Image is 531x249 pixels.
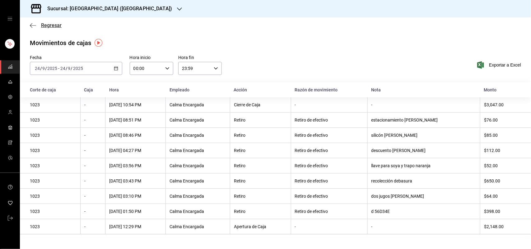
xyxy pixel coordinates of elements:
button: Exportar a Excel [478,61,521,69]
div: Movimientos de cajas [30,38,91,48]
input: -- [35,66,40,71]
div: Retiro [234,133,287,138]
div: Retiro [234,148,287,153]
div: Retiro [234,194,287,199]
div: d 56D34E [371,209,477,214]
div: Retiro de efectivo [295,194,364,199]
div: Calma Encargada [170,118,226,122]
div: $85.00 [484,133,521,138]
h3: Sucursal: [GEOGRAPHIC_DATA] ([GEOGRAPHIC_DATA]) [42,5,172,12]
span: / [71,66,73,71]
div: Hora [109,87,162,92]
div: 1023 [30,163,77,168]
div: Retiro de efectivo [295,118,364,122]
div: [DATE] 08:51 PM [109,118,162,122]
div: - [84,209,101,214]
div: $3,047.00 [484,102,521,107]
div: Retiro [234,163,287,168]
div: [DATE] 04:27 PM [109,148,162,153]
div: Calma Encargada [170,133,226,138]
div: Calma Encargada [170,178,226,183]
div: Corte de caja [30,87,77,92]
div: [DATE] 12:29 PM [109,224,162,229]
div: 1023 [30,102,77,107]
div: - [84,148,101,153]
div: Calma Encargada [170,224,226,229]
div: estacionamiento [PERSON_NAME] [371,118,477,122]
button: open drawer [7,16,12,21]
div: Retiro de efectivo [295,209,364,214]
div: dos jugos [PERSON_NAME] [371,194,477,199]
span: / [66,66,68,71]
div: [DATE] 08:46 PM [109,133,162,138]
div: - [84,133,101,138]
input: ---- [73,66,83,71]
div: $650.00 [484,178,521,183]
span: / [40,66,42,71]
div: - [84,224,101,229]
div: 1023 [30,224,77,229]
div: - [84,178,101,183]
div: Calma Encargada [170,148,226,153]
div: Cierre de Caja [234,102,287,107]
input: ---- [47,66,58,71]
input: -- [42,66,45,71]
div: Retiro [234,209,287,214]
button: Regresar [30,22,62,28]
input: -- [68,66,71,71]
div: Retiro [234,178,287,183]
div: Apertura de Caja [234,224,287,229]
div: Retiro de efectivo [295,148,364,153]
div: - [84,194,101,199]
div: Calma Encargada [170,163,226,168]
div: recolección debasura [371,178,477,183]
span: / [45,66,47,71]
div: Razón de movimiento [295,87,364,92]
div: - [84,102,101,107]
div: 1023 [30,194,77,199]
label: Hora fin [178,56,222,60]
div: [DATE] 10:54 PM [109,102,162,107]
div: 1023 [30,178,77,183]
div: - [84,163,101,168]
div: Retiro [234,118,287,122]
div: 1023 [30,133,77,138]
div: [DATE] 03:10 PM [109,194,162,199]
div: Nota [371,87,477,92]
div: llave para soya y trapo naranja [371,163,477,168]
div: 1023 [30,118,77,122]
div: $52.00 [484,163,521,168]
div: Calma Encargada [170,209,226,214]
div: Retiro de efectivo [295,178,364,183]
div: [DATE] 03:56 PM [109,163,162,168]
div: - [295,224,364,229]
div: $2,148.00 [484,224,521,229]
div: - [84,118,101,122]
label: Fecha [30,56,122,60]
div: - [371,224,477,229]
div: Retiro de efectivo [295,133,364,138]
div: Calma Encargada [170,194,226,199]
div: [DATE] 03:43 PM [109,178,162,183]
div: Monto [484,87,521,92]
div: Empleado [170,87,226,92]
div: Acción [234,87,287,92]
div: - [371,102,477,107]
div: $76.00 [484,118,521,122]
span: Regresar [41,22,62,28]
img: Tooltip marker [95,39,102,47]
div: 1023 [30,148,77,153]
div: Retiro de efectivo [295,163,364,168]
div: $112.00 [484,148,521,153]
div: - [295,102,364,107]
input: -- [60,66,66,71]
div: 1023 [30,209,77,214]
span: - [58,66,59,71]
div: Caja [84,87,101,92]
div: descuento [PERSON_NAME] [371,148,477,153]
div: $64.00 [484,194,521,199]
div: silicón [PERSON_NAME] [371,133,477,138]
div: Calma Encargada [170,102,226,107]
